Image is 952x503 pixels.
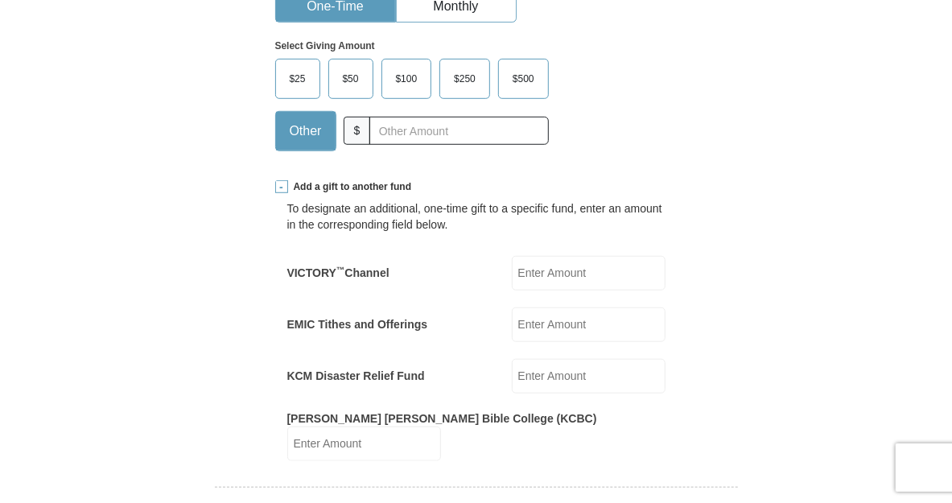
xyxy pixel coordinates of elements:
span: $ [344,117,371,145]
strong: Select Giving Amount [275,40,375,52]
span: Add a gift to another fund [288,180,412,194]
input: Other Amount [369,117,548,145]
sup: ™ [336,265,345,274]
label: EMIC Tithes and Offerings [287,316,428,332]
div: To designate an additional, one-time gift to a specific fund, enter an amount in the correspondin... [287,200,666,233]
span: $100 [388,67,426,91]
span: $250 [446,67,484,91]
input: Enter Amount [287,427,441,461]
input: Enter Amount [512,256,666,291]
span: $25 [282,67,314,91]
label: VICTORY Channel [287,265,389,281]
span: Other [282,119,330,143]
input: Enter Amount [512,359,666,394]
span: $50 [335,67,367,91]
span: $500 [505,67,542,91]
input: Enter Amount [512,307,666,342]
label: [PERSON_NAME] [PERSON_NAME] Bible College (KCBC) [287,410,597,427]
label: KCM Disaster Relief Fund [287,368,425,384]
